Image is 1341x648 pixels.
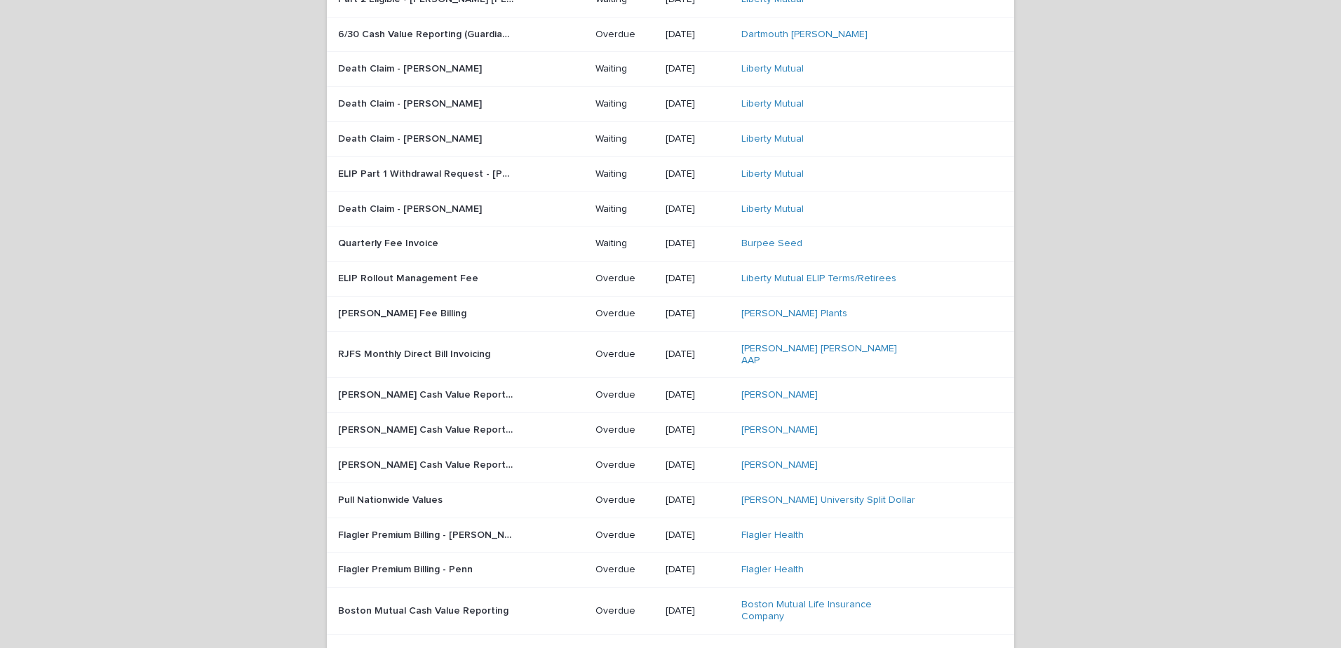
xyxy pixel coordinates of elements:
[595,133,654,145] p: Waiting
[595,63,654,75] p: Waiting
[666,168,730,180] p: [DATE]
[595,564,654,576] p: Overdue
[741,599,917,623] a: Boston Mutual Life Insurance Company
[666,349,730,360] p: [DATE]
[338,561,476,576] p: Flagler Premium Billing - Penn
[338,421,516,436] p: [PERSON_NAME] Cash Value Reporting
[741,424,818,436] a: [PERSON_NAME]
[338,492,445,506] p: Pull Nationwide Values
[595,459,654,471] p: Overdue
[595,238,654,250] p: Waiting
[666,529,730,541] p: [DATE]
[741,133,804,145] a: Liberty Mutual
[338,457,516,471] p: [PERSON_NAME] Cash Value Reporting
[595,349,654,360] p: Overdue
[595,308,654,320] p: Overdue
[338,60,485,75] p: Death Claim - [PERSON_NAME]
[666,203,730,215] p: [DATE]
[741,459,818,471] a: [PERSON_NAME]
[666,133,730,145] p: [DATE]
[666,494,730,506] p: [DATE]
[741,494,915,506] a: [PERSON_NAME] University Split Dollar
[338,166,516,180] p: ELIP Part 1 Withdrawal Request - Glori Rivero ($20K)
[741,29,868,41] a: Dartmouth [PERSON_NAME]
[595,529,654,541] p: Overdue
[327,262,1014,297] tr: ELIP Rollout Management FeeELIP Rollout Management Fee Overdue[DATE]Liberty Mutual ELIP Terms/Ret...
[595,168,654,180] p: Waiting
[741,168,804,180] a: Liberty Mutual
[595,389,654,401] p: Overdue
[327,52,1014,87] tr: Death Claim - [PERSON_NAME]Death Claim - [PERSON_NAME] Waiting[DATE]Liberty Mutual
[666,564,730,576] p: [DATE]
[338,95,485,110] p: Death Claim - [PERSON_NAME]
[595,494,654,506] p: Overdue
[741,238,802,250] a: Burpee Seed
[338,270,481,285] p: ELIP Rollout Management Fee
[595,203,654,215] p: Waiting
[666,63,730,75] p: [DATE]
[338,26,516,41] p: 6/30 Cash Value Reporting (Guardian / NYL / Nationwide)
[327,378,1014,413] tr: [PERSON_NAME] Cash Value Reporting[PERSON_NAME] Cash Value Reporting Overdue[DATE][PERSON_NAME]
[338,130,485,145] p: Death Claim - [PERSON_NAME]
[338,386,516,401] p: [PERSON_NAME] Cash Value Reporting
[327,296,1014,331] tr: [PERSON_NAME] Fee Billing[PERSON_NAME] Fee Billing Overdue[DATE][PERSON_NAME] Plants
[327,588,1014,635] tr: Boston Mutual Cash Value ReportingBoston Mutual Cash Value Reporting Overdue[DATE]Boston Mutual L...
[741,273,896,285] a: Liberty Mutual ELIP Terms/Retirees
[666,29,730,41] p: [DATE]
[741,203,804,215] a: Liberty Mutual
[666,273,730,285] p: [DATE]
[327,87,1014,122] tr: Death Claim - [PERSON_NAME]Death Claim - [PERSON_NAME] Waiting[DATE]Liberty Mutual
[327,518,1014,553] tr: Flagler Premium Billing - [PERSON_NAME]Flagler Premium Billing - [PERSON_NAME] Overdue[DATE]Flagl...
[595,273,654,285] p: Overdue
[327,482,1014,518] tr: Pull Nationwide ValuesPull Nationwide Values Overdue[DATE][PERSON_NAME] University Split Dollar
[741,343,917,367] a: [PERSON_NAME] [PERSON_NAME] AAP
[741,308,847,320] a: [PERSON_NAME] Plants
[327,156,1014,191] tr: ELIP Part 1 Withdrawal Request - [PERSON_NAME] ($20K)ELIP Part 1 Withdrawal Request - [PERSON_NAM...
[666,308,730,320] p: [DATE]
[327,553,1014,588] tr: Flagler Premium Billing - PennFlagler Premium Billing - Penn Overdue[DATE]Flagler Health
[327,17,1014,52] tr: 6/30 Cash Value Reporting (Guardian / NYL / Nationwide)6/30 Cash Value Reporting (Guardian / NYL ...
[666,238,730,250] p: [DATE]
[595,424,654,436] p: Overdue
[595,98,654,110] p: Waiting
[666,605,730,617] p: [DATE]
[666,424,730,436] p: [DATE]
[338,346,493,360] p: RJFS Monthly Direct Bill Invoicing
[741,63,804,75] a: Liberty Mutual
[327,331,1014,378] tr: RJFS Monthly Direct Bill InvoicingRJFS Monthly Direct Bill Invoicing Overdue[DATE][PERSON_NAME] [...
[741,389,818,401] a: [PERSON_NAME]
[327,227,1014,262] tr: Quarterly Fee InvoiceQuarterly Fee Invoice Waiting[DATE]Burpee Seed
[666,98,730,110] p: [DATE]
[595,29,654,41] p: Overdue
[338,235,441,250] p: Quarterly Fee Invoice
[327,121,1014,156] tr: Death Claim - [PERSON_NAME]Death Claim - [PERSON_NAME] Waiting[DATE]Liberty Mutual
[741,98,804,110] a: Liberty Mutual
[327,413,1014,448] tr: [PERSON_NAME] Cash Value Reporting[PERSON_NAME] Cash Value Reporting Overdue[DATE][PERSON_NAME]
[338,201,485,215] p: Death Claim - [PERSON_NAME]
[327,447,1014,482] tr: [PERSON_NAME] Cash Value Reporting[PERSON_NAME] Cash Value Reporting Overdue[DATE][PERSON_NAME]
[338,602,511,617] p: Boston Mutual Cash Value Reporting
[741,564,804,576] a: Flagler Health
[338,305,469,320] p: [PERSON_NAME] Fee Billing
[666,389,730,401] p: [DATE]
[741,529,804,541] a: Flagler Health
[338,527,516,541] p: Flagler Premium Billing - [PERSON_NAME]
[595,605,654,617] p: Overdue
[666,459,730,471] p: [DATE]
[327,191,1014,227] tr: Death Claim - [PERSON_NAME]Death Claim - [PERSON_NAME] Waiting[DATE]Liberty Mutual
